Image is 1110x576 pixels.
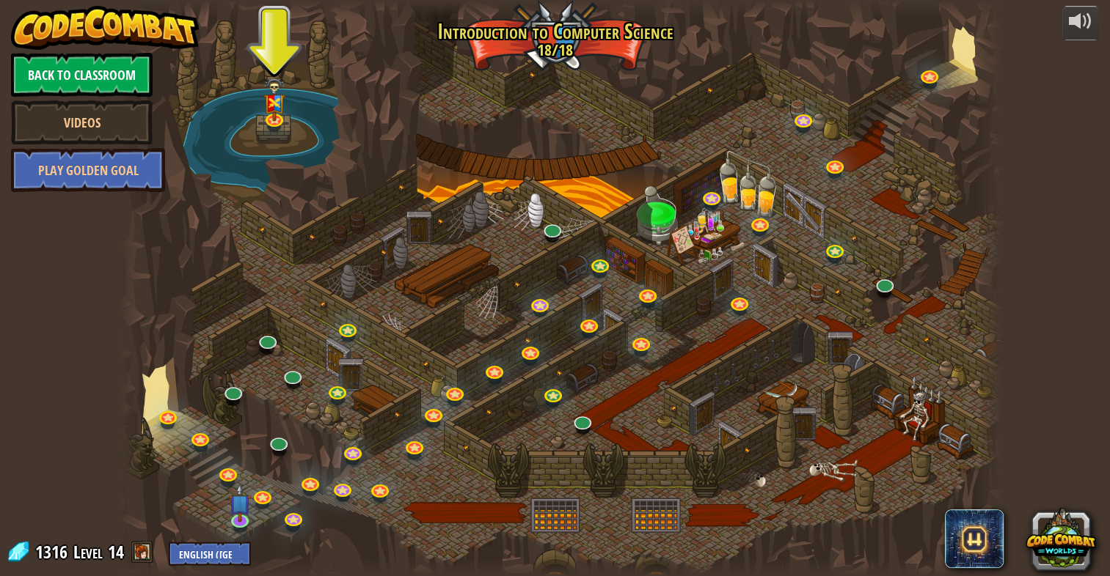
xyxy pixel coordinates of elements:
[1062,6,1099,40] button: Adjust volume
[11,53,153,97] a: Back to Classroom
[263,77,285,122] img: level-banner-multiplayer.png
[229,483,252,522] img: level-banner-unstarted-subscriber.png
[73,540,103,564] span: Level
[11,6,199,50] img: CodeCombat - Learn how to code by playing a game
[11,100,153,144] a: Videos
[108,540,124,564] span: 14
[11,148,165,192] a: Play Golden Goal
[35,540,72,564] span: 1316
